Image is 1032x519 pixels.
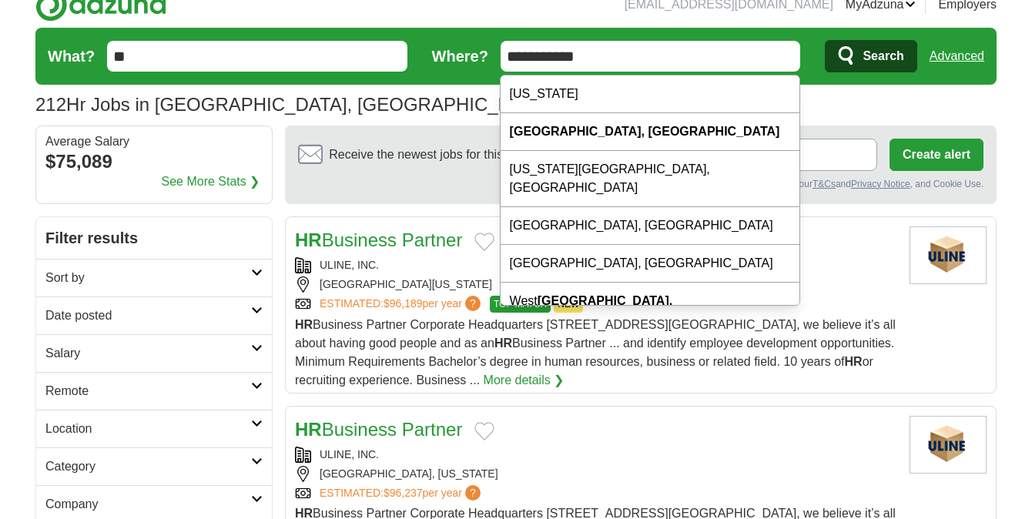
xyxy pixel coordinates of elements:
strong: HR [494,337,512,350]
span: Receive the newest jobs for this search : [329,146,592,164]
img: Uline logo [910,416,987,474]
h2: Salary [45,344,251,363]
h1: Hr Jobs in [GEOGRAPHIC_DATA], [GEOGRAPHIC_DATA] [35,94,550,115]
a: ESTIMATED:$96,237per year? [320,485,484,501]
a: Advanced [930,41,984,72]
a: Sort by [36,259,272,296]
span: $96,237 [384,487,423,499]
h2: Category [45,457,251,476]
strong: [GEOGRAPHIC_DATA], [GEOGRAPHIC_DATA] [510,125,780,138]
span: ? [465,296,481,311]
label: Where? [432,45,488,68]
a: Privacy Notice [851,179,910,189]
span: Search [863,41,903,72]
strong: HR [295,229,322,250]
div: By creating an alert, you agree to our and , and Cookie Use. [298,177,983,191]
h2: Sort by [45,269,251,287]
h2: Company [45,495,251,514]
div: [GEOGRAPHIC_DATA], [GEOGRAPHIC_DATA] [501,207,799,245]
a: Category [36,447,272,485]
div: West [501,283,799,339]
button: Add to favorite jobs [474,233,494,251]
a: T&Cs [813,179,836,189]
div: [GEOGRAPHIC_DATA][US_STATE] [295,276,897,293]
a: More details ❯ [484,371,565,390]
a: Date posted [36,296,272,334]
span: TOP MATCH [490,296,551,313]
span: $96,189 [384,297,423,310]
a: Location [36,410,272,447]
label: What? [48,45,95,68]
strong: HR [295,419,322,440]
button: Add to favorite jobs [474,422,494,440]
button: Search [825,40,916,72]
a: ULINE, INC. [320,259,379,271]
a: ULINE, INC. [320,448,379,460]
span: Business Partner Corporate Headquarters [STREET_ADDRESS][GEOGRAPHIC_DATA], we believe it’s all ab... [295,318,896,387]
strong: HR [295,318,313,331]
a: HRBusiness Partner [295,229,462,250]
span: 212 [35,91,66,119]
a: See More Stats ❯ [162,172,260,191]
a: HRBusiness Partner [295,419,462,440]
h2: Location [45,420,251,438]
div: Average Salary [45,136,263,148]
div: [US_STATE] [501,75,799,113]
span: ? [465,485,481,501]
button: Create alert [890,139,983,171]
h2: Filter results [36,217,272,259]
a: Salary [36,334,272,372]
strong: HR [845,355,863,368]
h2: Date posted [45,306,251,325]
div: [US_STATE][GEOGRAPHIC_DATA], [GEOGRAPHIC_DATA] [501,151,799,207]
img: Uline logo [910,226,987,284]
a: Remote [36,372,272,410]
div: $75,089 [45,148,263,176]
a: ESTIMATED:$96,189per year? [320,296,484,313]
div: [GEOGRAPHIC_DATA], [US_STATE] [295,466,897,482]
h2: Remote [45,382,251,400]
strong: [GEOGRAPHIC_DATA], [GEOGRAPHIC_DATA] [510,294,673,326]
div: [GEOGRAPHIC_DATA], [GEOGRAPHIC_DATA] [501,245,799,283]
